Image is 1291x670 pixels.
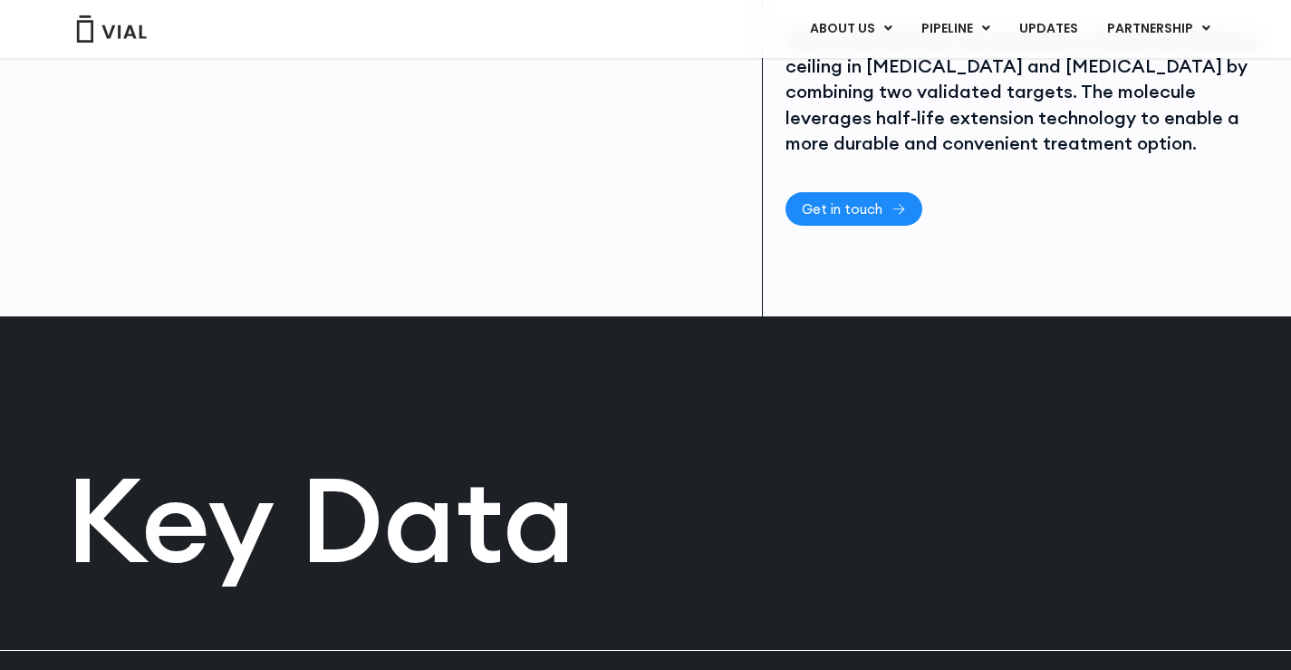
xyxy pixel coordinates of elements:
[75,15,148,43] img: Vial Logo
[802,202,882,216] span: Get in touch
[1005,14,1092,44] a: UPDATES
[907,14,1004,44] a: PIPELINEMenu Toggle
[795,14,906,44] a: ABOUT USMenu Toggle
[785,192,922,226] a: Get in touch
[785,27,1268,157] div: VIAL-IL13xTSLP has the potential to break the efficacy ceiling in [MEDICAL_DATA] and [MEDICAL_DAT...
[66,461,1226,578] h2: Key Data
[1093,14,1225,44] a: PARTNERSHIPMenu Toggle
